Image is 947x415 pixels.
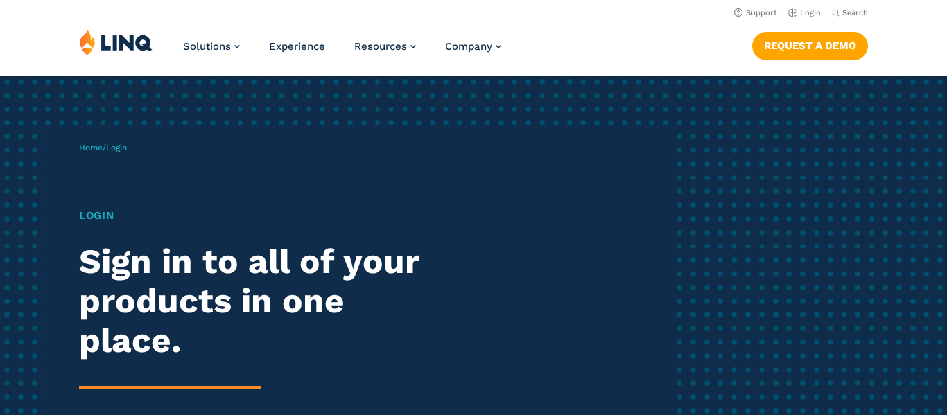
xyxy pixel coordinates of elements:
[734,8,777,17] a: Support
[183,29,501,75] nav: Primary Navigation
[79,29,153,55] img: LINQ | K‑12 Software
[842,8,868,17] span: Search
[752,29,868,60] nav: Button Navigation
[79,143,127,152] span: /
[788,8,821,17] a: Login
[354,40,407,53] span: Resources
[79,208,444,224] h1: Login
[269,40,325,53] a: Experience
[106,143,127,152] span: Login
[79,143,103,152] a: Home
[183,40,231,53] span: Solutions
[752,32,868,60] a: Request a Demo
[354,40,416,53] a: Resources
[79,242,444,360] h2: Sign in to all of your products in one place.
[183,40,240,53] a: Solutions
[832,8,868,18] button: Open Search Bar
[445,40,501,53] a: Company
[445,40,492,53] span: Company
